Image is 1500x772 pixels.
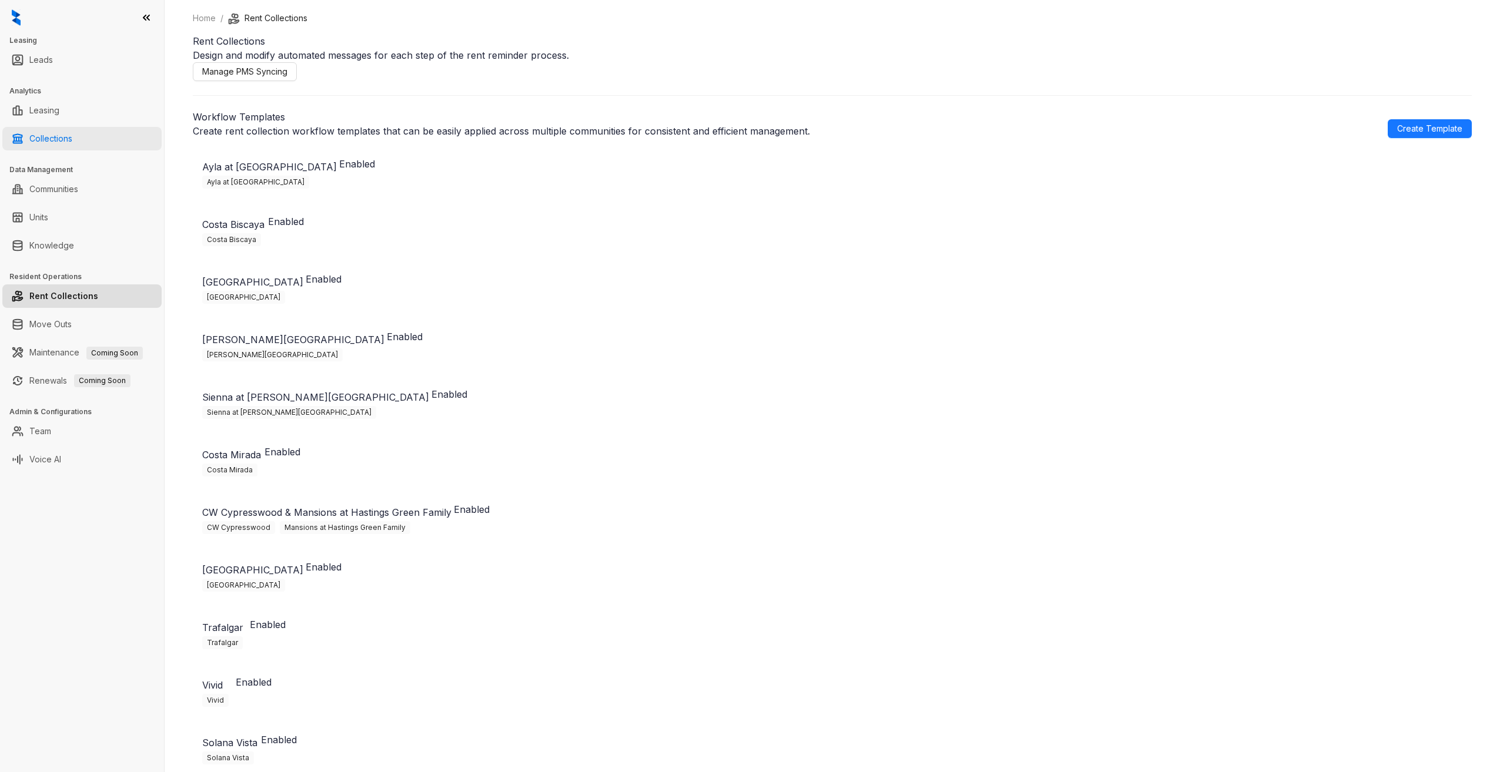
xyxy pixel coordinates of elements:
span: Coming Soon [86,347,143,360]
img: logo [12,9,21,26]
span: Manage PMS Syncing [202,65,287,78]
p: Enabled [387,330,423,344]
h3: Admin & Configurations [9,407,164,417]
a: Rent Collections [29,284,98,308]
a: Collections [29,127,72,150]
a: Units [29,206,48,229]
p: Enabled [339,157,375,171]
a: Home [190,12,218,25]
p: Vivid [202,678,233,692]
p: Costa Mirada [202,448,262,462]
h2: Workflow Templates [193,110,810,124]
p: Enabled [306,272,341,286]
p: Enabled [264,445,300,459]
h3: Analytics [9,86,164,96]
span: [GEOGRAPHIC_DATA] [202,579,285,592]
li: Collections [2,127,162,150]
p: Sienna at [PERSON_NAME][GEOGRAPHIC_DATA] [202,390,429,404]
a: Create Template [1388,119,1472,138]
p: Enabled [454,502,490,516]
span: CW Cypresswood [202,521,275,534]
p: CW Cypresswood & Mansions at Hastings Green Family [202,505,451,519]
a: Knowledge [29,234,74,257]
li: Renewals [2,369,162,392]
li: Leads [2,48,162,72]
button: Manage PMS Syncing [193,62,297,81]
p: Enabled [250,617,286,632]
span: [PERSON_NAME][GEOGRAPHIC_DATA] [202,348,343,361]
span: Mansions at Hastings Green Family [280,521,410,534]
span: Create Template [1397,122,1462,135]
li: Leasing [2,99,162,122]
li: Maintenance [2,341,162,364]
span: Costa Biscaya [202,233,261,246]
span: Coming Soon [74,374,130,387]
p: Enabled [268,214,304,229]
li: Rent Collections [228,12,307,25]
li: Knowledge [2,234,162,257]
li: / [220,12,223,25]
span: Solana Vista [202,751,254,764]
li: Voice AI [2,448,162,471]
span: [GEOGRAPHIC_DATA] [202,291,285,304]
span: Vivid [202,694,229,707]
a: Leads [29,48,53,72]
span: Trafalgar [202,636,243,649]
a: Team [29,419,51,443]
p: Enabled [431,387,467,401]
p: Costa Biscaya [202,217,266,231]
li: Move Outs [2,313,162,336]
h3: Data Management [9,165,164,175]
p: [GEOGRAPHIC_DATA] [202,275,303,289]
h3: Leasing [9,35,164,46]
a: Move Outs [29,313,72,336]
a: Communities [29,177,78,201]
p: Enabled [261,733,297,747]
a: Voice AI [29,448,61,471]
p: Enabled [306,560,341,574]
h1: Rent Collections [193,34,1472,48]
a: Leasing [29,99,59,122]
p: Solana Vista [202,736,259,750]
li: Units [2,206,162,229]
p: Ayla at [GEOGRAPHIC_DATA] [202,160,337,174]
li: Communities [2,177,162,201]
span: Ayla at [GEOGRAPHIC_DATA] [202,176,309,189]
p: Create rent collection workflow templates that can be easily applied across multiple communities ... [193,124,810,138]
p: Enabled [236,675,272,689]
span: Costa Mirada [202,464,257,476]
p: [PERSON_NAME][GEOGRAPHIC_DATA] [202,333,384,347]
p: Design and modify automated messages for each step of the rent reminder process. [193,48,1472,62]
h3: Resident Operations [9,271,164,282]
span: Sienna at [PERSON_NAME][GEOGRAPHIC_DATA] [202,406,376,419]
li: Team [2,419,162,443]
a: RenewalsComing Soon [29,369,130,392]
p: Trafalgar [202,620,247,635]
p: [GEOGRAPHIC_DATA] [202,563,303,577]
li: Rent Collections [2,284,162,308]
